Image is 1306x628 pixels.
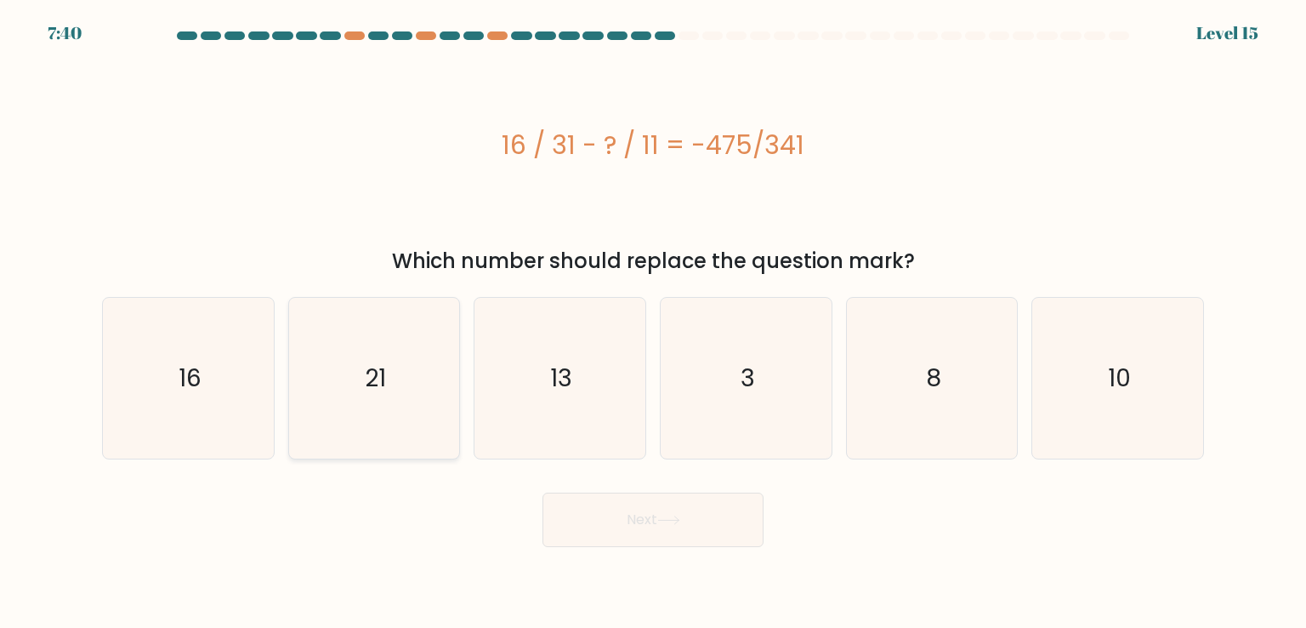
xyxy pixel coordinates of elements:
[112,246,1194,277] div: Which number should replace the question mark?
[365,361,386,395] text: 21
[48,20,82,46] div: 7:40
[542,493,764,547] button: Next
[102,126,1204,164] div: 16 / 31 - ? / 11 = -475/341
[179,361,202,395] text: 16
[1196,20,1258,46] div: Level 15
[926,361,941,395] text: 8
[741,361,755,395] text: 3
[1108,361,1131,395] text: 10
[551,361,573,395] text: 13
